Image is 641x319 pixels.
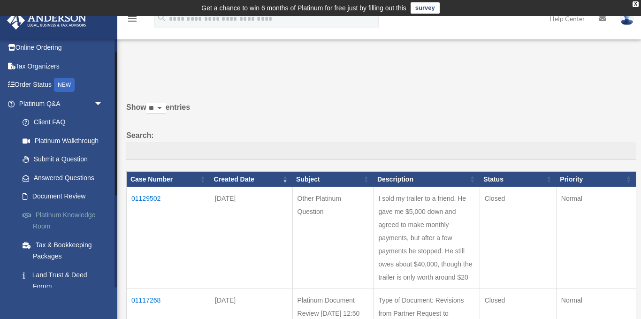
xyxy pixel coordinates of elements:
th: Priority: activate to sort column ascending [556,171,636,187]
td: Closed [480,187,556,289]
img: Anderson Advisors Platinum Portal [4,11,89,30]
a: Land Trust & Deed Forum [13,266,117,296]
img: User Pic [620,12,634,25]
th: Description: activate to sort column ascending [374,171,480,187]
th: Status: activate to sort column ascending [480,171,556,187]
td: Other Platinum Question [292,187,374,289]
th: Case Number: activate to sort column ascending [127,171,210,187]
div: close [633,1,639,7]
a: Platinum Knowledge Room [13,205,117,235]
i: menu [127,13,138,24]
a: menu [127,16,138,24]
label: Search: [126,129,636,160]
label: Show entries [126,101,636,123]
a: Client FAQ [13,113,117,132]
span: arrow_drop_down [94,94,113,114]
td: I sold my trailer to a friend. He gave me $5,000 down and agreed to make monthly payments, but af... [374,187,480,289]
a: Document Review [13,187,117,206]
td: Normal [556,187,636,289]
td: 01129502 [127,187,210,289]
a: Online Ordering [7,38,117,57]
select: Showentries [146,103,166,114]
a: Order StatusNEW [7,76,117,95]
input: Search: [126,142,636,160]
a: survey [411,2,440,14]
div: Get a chance to win 6 months of Platinum for free just by filling out this [201,2,406,14]
a: Platinum Walkthrough [13,131,117,150]
a: Platinum Q&Aarrow_drop_down [7,94,117,113]
a: Answered Questions [13,168,113,187]
a: Submit a Question [13,150,117,169]
i: search [157,13,167,23]
th: Created Date: activate to sort column ascending [210,171,293,187]
div: NEW [54,78,75,92]
a: Tax Organizers [7,57,117,76]
td: [DATE] [210,187,293,289]
th: Subject: activate to sort column ascending [292,171,374,187]
a: Tax & Bookkeeping Packages [13,235,117,266]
